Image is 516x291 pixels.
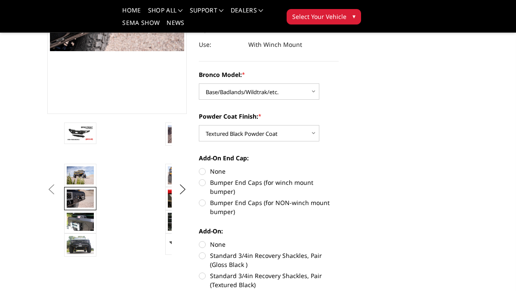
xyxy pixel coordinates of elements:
a: Dealers [231,7,263,20]
span: ▾ [352,12,355,21]
button: Next [176,183,189,196]
img: Bronco Base Front (winch mount) [67,166,94,184]
img: Bronco Base Front (winch mount) [168,166,195,184]
img: Relocates Front Parking Sensors & Accepts Rigid LED Lights Ignite Series [168,190,195,208]
a: News [167,20,184,32]
img: Bronco Base Front (winch mount) [168,213,195,231]
span: Select Your Vehicle [292,12,346,21]
img: Reinforced Steel Bolt-On Skid Plate Included [168,236,195,252]
label: Standard 3/4in Recovery Shackles, Pair (Gloss Black ) [199,251,339,269]
label: None [199,240,339,249]
a: shop all [148,7,183,20]
a: SEMA Show [122,20,160,32]
dt: Use: [199,37,242,52]
label: Bumper End Caps (for NON-winch mount bumper) [199,198,339,216]
img: Bronco Base Front (winch mount) [67,190,94,208]
a: Support [190,7,224,20]
label: Powder Coat Finish: [199,112,339,121]
label: Add-On End Cap: [199,153,339,162]
img: Bronco Base Front (winch mount) [168,125,195,143]
button: Previous [45,183,58,196]
img: Freedom Series - Bronco Base Front Bumper [67,126,94,141]
img: Bronco Base Front (winch mount) [67,236,94,254]
label: Add-On: [199,227,339,236]
a: Home [122,7,141,20]
iframe: Chat Widget [473,250,516,291]
dd: With Winch Mount [248,37,302,52]
label: Bronco Model: [199,70,339,79]
button: Select Your Vehicle [287,9,361,25]
label: Bumper End Caps (for winch mount bumper) [199,178,339,196]
label: None [199,167,339,176]
label: Standard 3/4in Recovery Shackles, Pair (Textured Black) [199,271,339,289]
img: Bronco Base Front (winch mount) [67,213,94,231]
